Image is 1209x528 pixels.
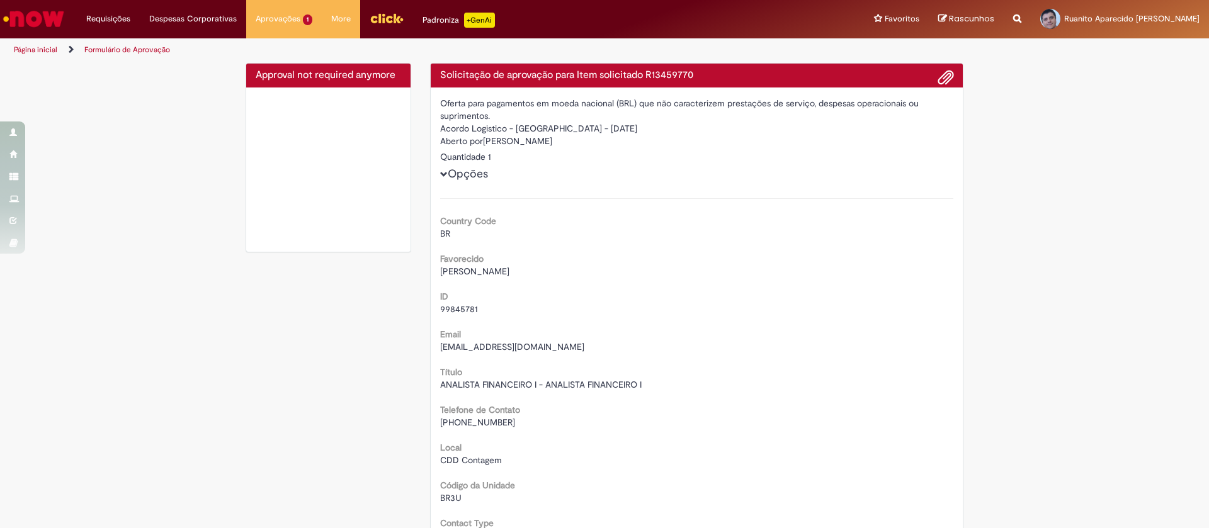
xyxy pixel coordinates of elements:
[440,135,483,147] label: Aberto por
[84,45,170,55] a: Formulário de Aprovação
[440,492,462,503] span: BR3U
[149,13,237,25] span: Despesas Corporativas
[440,442,462,453] b: Local
[440,329,461,340] b: Email
[331,13,351,25] span: More
[440,70,954,81] h4: Solicitação de aprovação para Item solicitado R13459770
[370,9,404,28] img: click_logo_yellow_360x200.png
[440,97,954,122] div: Oferta para pagamentos em moeda nacional (BRL) que não caracterizem prestações de serviço, despes...
[423,13,495,28] div: Padroniza
[86,13,130,25] span: Requisições
[440,417,515,428] span: [PHONE_NUMBER]
[256,70,401,81] h4: Approval not required anymore
[938,13,994,25] a: Rascunhos
[440,122,954,135] div: Acordo Logistico - [GEOGRAPHIC_DATA] - [DATE]
[440,341,584,352] span: [EMAIL_ADDRESS][DOMAIN_NAME]
[256,13,300,25] span: Aprovações
[440,266,509,277] span: [PERSON_NAME]
[440,366,462,378] b: Título
[440,303,478,315] span: 99845781
[440,291,448,302] b: ID
[440,150,954,163] div: Quantidade 1
[440,215,496,227] b: Country Code
[440,480,515,491] b: Código da Unidade
[14,45,57,55] a: Página inicial
[440,404,520,415] b: Telefone de Contato
[9,38,797,62] ul: Trilhas de página
[256,97,401,242] img: sucesso_1.gif
[440,454,502,466] span: CDD Contagem
[440,135,954,150] div: [PERSON_NAME]
[885,13,919,25] span: Favoritos
[1064,13,1200,24] span: Ruanito Aparecido [PERSON_NAME]
[949,13,994,25] span: Rascunhos
[440,228,450,239] span: BR
[303,14,312,25] span: 1
[1,6,66,31] img: ServiceNow
[464,13,495,28] p: +GenAi
[440,253,484,264] b: Favorecido
[440,379,642,390] span: ANALISTA FINANCEIRO I - ANALISTA FINANCEIRO I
